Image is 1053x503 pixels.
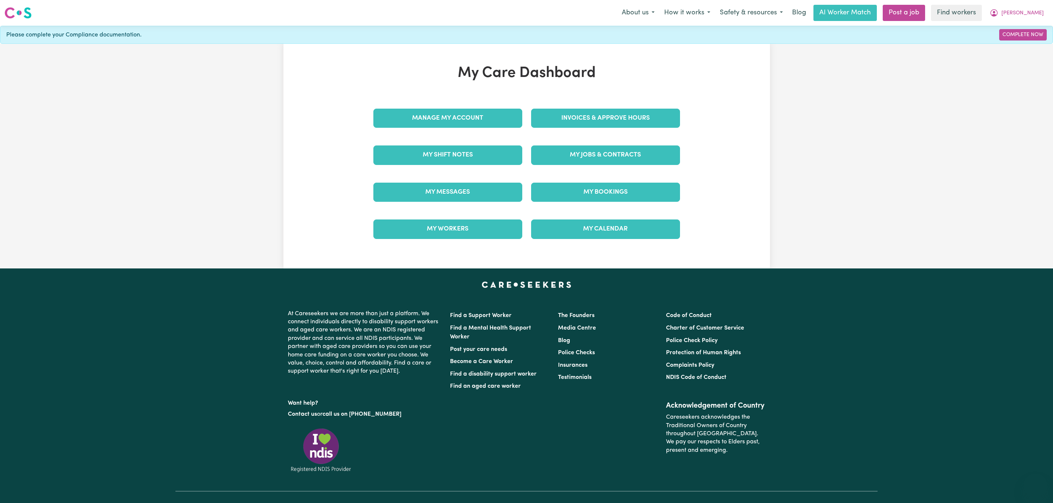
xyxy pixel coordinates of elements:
[373,109,522,128] a: Manage My Account
[531,183,680,202] a: My Bookings
[288,411,317,417] a: Contact us
[985,5,1049,21] button: My Account
[558,362,587,368] a: Insurances
[558,338,570,344] a: Blog
[666,410,765,457] p: Careseekers acknowledges the Traditional Owners of Country throughout [GEOGRAPHIC_DATA]. We pay o...
[531,109,680,128] a: Invoices & Approve Hours
[883,5,925,21] a: Post a job
[558,350,595,356] a: Police Checks
[6,31,142,39] span: Please complete your Compliance documentation.
[666,362,714,368] a: Complaints Policy
[288,396,441,407] p: Want help?
[288,307,441,379] p: At Careseekers we are more than just a platform. We connect individuals directly to disability su...
[288,407,441,421] p: or
[1001,9,1044,17] span: [PERSON_NAME]
[813,5,877,21] a: AI Worker Match
[373,183,522,202] a: My Messages
[659,5,715,21] button: How it works
[288,427,354,473] img: Registered NDIS provider
[450,325,531,340] a: Find a Mental Health Support Worker
[666,338,718,344] a: Police Check Policy
[558,313,595,319] a: The Founders
[666,325,744,331] a: Charter of Customer Service
[788,5,810,21] a: Blog
[322,411,401,417] a: call us on [PHONE_NUMBER]
[4,4,32,21] a: Careseekers logo
[931,5,982,21] a: Find workers
[482,282,571,288] a: Careseekers home page
[666,350,741,356] a: Protection of Human Rights
[369,64,684,82] h1: My Care Dashboard
[558,325,596,331] a: Media Centre
[531,145,680,165] a: My Jobs & Contracts
[558,374,592,380] a: Testimonials
[4,6,32,20] img: Careseekers logo
[373,219,522,239] a: My Workers
[1024,474,1047,497] iframe: Button to launch messaging window, conversation in progress
[450,359,513,365] a: Become a Care Worker
[617,5,659,21] button: About us
[531,219,680,239] a: My Calendar
[450,313,512,319] a: Find a Support Worker
[450,347,507,352] a: Post your care needs
[450,371,537,377] a: Find a disability support worker
[666,401,765,410] h2: Acknowledgement of Country
[666,313,712,319] a: Code of Conduct
[666,374,726,380] a: NDIS Code of Conduct
[450,383,521,389] a: Find an aged care worker
[715,5,788,21] button: Safety & resources
[373,145,522,165] a: My Shift Notes
[999,29,1047,41] a: Complete Now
